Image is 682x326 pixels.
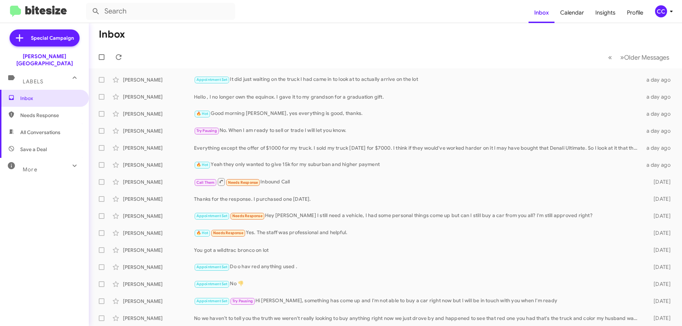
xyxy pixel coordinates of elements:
[642,144,676,151] div: a day ago
[642,212,676,220] div: [DATE]
[213,231,243,235] span: Needs Response
[642,110,676,117] div: a day ago
[123,264,194,271] div: [PERSON_NAME]
[194,177,642,186] div: Inbound Call
[123,315,194,322] div: [PERSON_NAME]
[649,5,674,17] button: CC
[604,50,616,65] button: Previous
[642,264,676,271] div: [DATE]
[642,281,676,288] div: [DATE]
[642,178,676,186] div: [DATE]
[31,34,74,42] span: Special Campaign
[196,282,228,286] span: Appointment Set
[196,111,209,116] span: 🔥 Hot
[194,315,642,322] div: No we haven’t to tell you the truth we weren't really looking to buy anything right now we just d...
[194,263,642,271] div: Do o hav red anything used .
[655,5,667,17] div: CC
[194,161,642,169] div: Yeah they only wanted to give 15k for my suburban and higher payment
[194,127,642,135] div: No. When I am ready to sell or trade I will let you know.
[529,2,554,23] a: Inbox
[624,54,669,61] span: Older Messages
[232,299,253,303] span: Try Pausing
[196,231,209,235] span: 🔥 Hot
[20,146,47,153] span: Save a Deal
[196,162,209,167] span: 🔥 Hot
[20,112,81,119] span: Needs Response
[590,2,621,23] a: Insights
[123,178,194,186] div: [PERSON_NAME]
[123,230,194,237] div: [PERSON_NAME]
[23,166,37,173] span: More
[642,195,676,203] div: [DATE]
[604,50,673,65] nav: Page navigation example
[194,229,642,237] div: Yes. The staff was professional and helpful.
[232,214,262,218] span: Needs Response
[194,93,642,100] div: Hello , I no longer own the equinox. I gave it to my grandson for a graduation gift.
[123,76,194,83] div: [PERSON_NAME]
[123,110,194,117] div: [PERSON_NAME]
[194,212,642,220] div: Hey [PERSON_NAME] I still need a vehicle, I had some personal things come up but can I still buy ...
[20,129,60,136] span: All Conversations
[642,127,676,134] div: a day ago
[196,128,217,133] span: Try Pausing
[642,230,676,237] div: [DATE]
[20,95,81,102] span: Inbox
[23,78,43,85] span: Labels
[642,298,676,305] div: [DATE]
[194,144,642,151] div: Everything except the offer of $1000 for my truck. I sold my truck [DATE] for $7000. I think if t...
[86,3,235,20] input: Search
[196,299,228,303] span: Appointment Set
[642,161,676,168] div: a day ago
[642,315,676,322] div: [DATE]
[642,93,676,100] div: a day ago
[194,110,642,118] div: Good morning [PERSON_NAME], yes everything is good, thanks.
[554,2,590,23] a: Calendar
[123,93,194,100] div: [PERSON_NAME]
[196,180,215,185] span: Call Them
[123,247,194,254] div: [PERSON_NAME]
[99,29,125,40] h1: Inbox
[194,195,642,203] div: Thanks for the response. I purchased one [DATE].
[123,281,194,288] div: [PERSON_NAME]
[194,297,642,305] div: Hi [PERSON_NAME], something has come up and I'm not able to buy a car right now but I will be in ...
[123,161,194,168] div: [PERSON_NAME]
[10,29,80,46] a: Special Campaign
[616,50,673,65] button: Next
[123,212,194,220] div: [PERSON_NAME]
[608,53,612,62] span: «
[123,127,194,134] div: [PERSON_NAME]
[642,247,676,254] div: [DATE]
[194,280,642,288] div: No 👎
[196,265,228,269] span: Appointment Set
[196,77,228,82] span: Appointment Set
[228,180,258,185] span: Needs Response
[194,247,642,254] div: You got a wildtrac bronco on lot
[620,53,624,62] span: »
[123,298,194,305] div: [PERSON_NAME]
[621,2,649,23] a: Profile
[123,195,194,203] div: [PERSON_NAME]
[196,214,228,218] span: Appointment Set
[194,76,642,84] div: It did just waiting on the truck I had came in to look at to actually arrive on the lot
[123,144,194,151] div: [PERSON_NAME]
[642,76,676,83] div: a day ago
